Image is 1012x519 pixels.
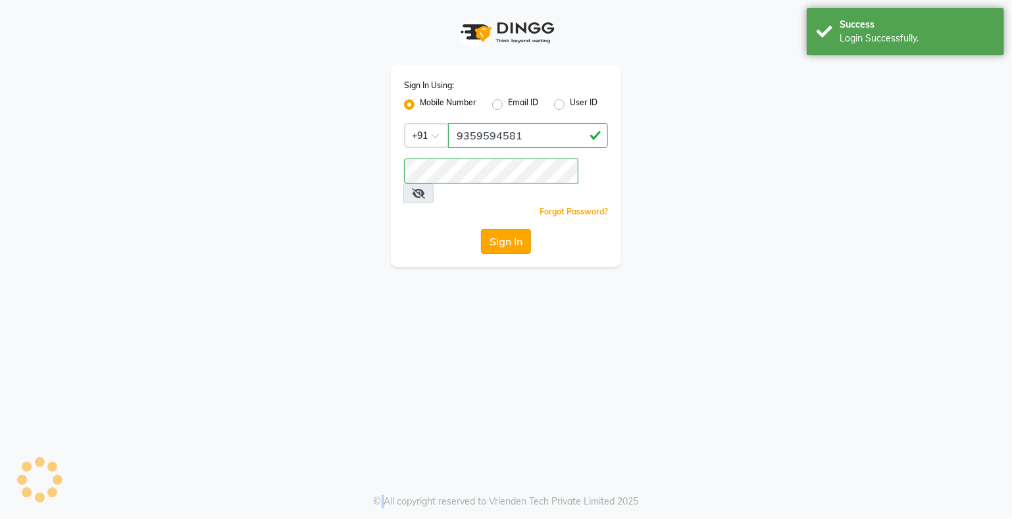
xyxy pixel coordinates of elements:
label: User ID [570,97,597,112]
input: Username [404,159,578,184]
label: Email ID [508,97,538,112]
input: Username [448,123,608,148]
button: Sign In [481,229,531,254]
div: Login Successfully. [840,32,994,45]
img: logo1.svg [453,13,559,52]
label: Sign In Using: [404,80,454,91]
label: Mobile Number [420,97,476,112]
a: Forgot Password? [540,207,608,216]
div: Success [840,18,994,32]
